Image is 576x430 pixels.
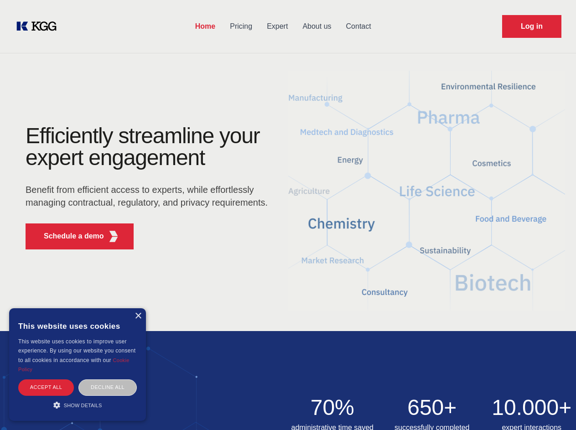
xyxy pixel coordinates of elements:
span: Show details [64,403,102,408]
h2: 70% [288,397,377,419]
a: Expert [259,15,295,38]
a: About us [295,15,338,38]
button: Schedule a demoKGG Fifth Element RED [26,223,134,249]
h1: Efficiently streamline your expert engagement [26,125,274,169]
div: Accept all [18,379,74,395]
a: Request Demo [502,15,561,38]
a: Cookie Policy [18,357,130,372]
span: This website uses cookies to improve user experience. By using our website you consent to all coo... [18,338,135,363]
h2: 650+ [388,397,477,419]
img: KGG Fifth Element RED [288,59,566,322]
a: Pricing [223,15,259,38]
p: Benefit from efficient access to experts, while effortlessly managing contractual, regulatory, an... [26,183,274,209]
img: KGG Fifth Element RED [108,231,119,242]
div: Show details [18,400,137,409]
div: This website uses cookies [18,315,137,337]
a: Contact [339,15,379,38]
div: Decline all [78,379,137,395]
a: Home [188,15,223,38]
a: KOL Knowledge Platform: Talk to Key External Experts (KEE) [15,19,64,34]
div: Close [135,313,141,320]
p: Schedule a demo [44,231,104,242]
